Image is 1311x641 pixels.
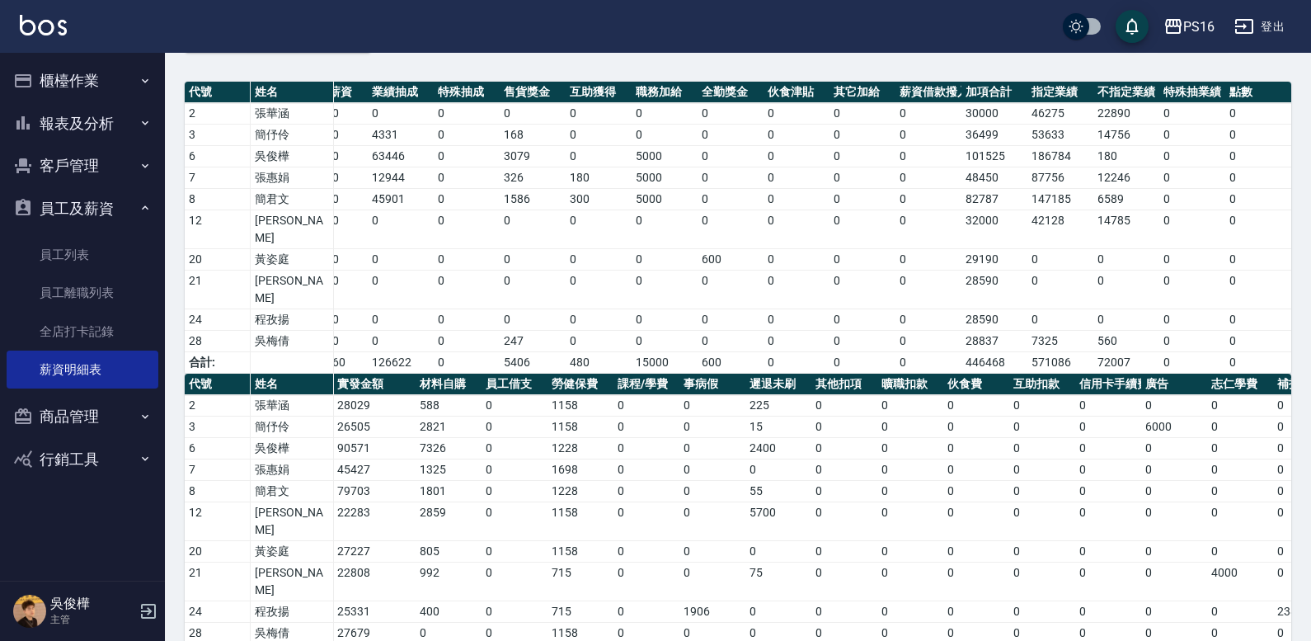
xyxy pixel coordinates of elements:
[1093,309,1159,331] td: 0
[333,417,416,438] td: 26505
[829,210,895,249] td: 0
[1159,103,1225,125] td: 0
[764,146,829,167] td: 0
[1159,271,1225,309] td: 0
[1159,167,1225,189] td: 0
[895,210,961,249] td: 0
[302,331,368,352] td: 28590
[251,167,333,189] td: 張惠娟
[185,460,251,481] td: 7
[895,146,961,167] td: 0
[302,309,368,331] td: 28590
[764,167,829,189] td: 0
[613,395,679,417] td: 0
[185,103,251,125] td: 2
[416,417,482,438] td: 2821
[895,331,961,352] td: 0
[500,331,566,352] td: 247
[698,210,764,249] td: 0
[566,189,632,210] td: 300
[745,417,811,438] td: 15
[185,189,251,210] td: 8
[1093,103,1159,125] td: 22890
[500,146,566,167] td: 3079
[632,331,698,352] td: 0
[13,595,46,628] img: Person
[829,103,895,125] td: 0
[1093,82,1159,103] th: 不指定業績
[829,352,895,374] td: 0
[185,146,251,167] td: 6
[1093,249,1159,271] td: 0
[251,82,333,103] th: 姓名
[961,82,1027,103] th: 加項合計
[302,167,368,189] td: 30000
[7,313,158,351] a: 全店打卡記錄
[7,438,158,481] button: 行銷工具
[961,146,1027,167] td: 101525
[829,125,895,146] td: 0
[566,210,632,249] td: 0
[679,417,745,438] td: 0
[1159,309,1225,331] td: 0
[500,167,566,189] td: 326
[7,395,158,438] button: 商品管理
[1225,249,1291,271] td: 0
[368,210,434,249] td: 0
[1225,309,1291,331] td: 0
[1183,16,1215,37] div: PS16
[1225,331,1291,352] td: 0
[961,103,1027,125] td: 30000
[185,438,251,460] td: 6
[679,395,745,417] td: 0
[745,374,811,395] th: 遲退未刷
[745,438,811,460] td: 2400
[961,352,1027,374] td: 446468
[434,103,500,125] td: 0
[1225,352,1291,374] td: 0
[302,125,368,146] td: 32000
[632,309,698,331] td: 0
[434,167,500,189] td: 0
[416,460,482,481] td: 1325
[698,331,764,352] td: 0
[566,167,632,189] td: 180
[1207,438,1273,460] td: 0
[1225,82,1291,103] th: 點數
[895,249,961,271] td: 0
[566,309,632,331] td: 0
[764,271,829,309] td: 0
[943,395,1009,417] td: 0
[434,249,500,271] td: 0
[1027,249,1093,271] td: 0
[368,82,434,103] th: 業績抽成
[1093,331,1159,352] td: 560
[895,271,961,309] td: 0
[829,82,895,103] th: 其它加給
[7,102,158,145] button: 報表及分析
[811,438,877,460] td: 0
[251,331,333,352] td: 吳梅倩
[566,125,632,146] td: 0
[613,460,679,481] td: 0
[1009,417,1075,438] td: 0
[251,189,333,210] td: 簡君文
[1141,395,1207,417] td: 0
[811,374,877,395] th: 其他扣項
[50,612,134,627] p: 主管
[434,189,500,210] td: 0
[632,249,698,271] td: 0
[745,395,811,417] td: 225
[434,210,500,249] td: 0
[895,125,961,146] td: 0
[7,187,158,230] button: 員工及薪資
[251,103,333,125] td: 張華涵
[764,82,829,103] th: 伙食津貼
[1075,438,1141,460] td: 0
[943,374,1009,395] th: 伙食費
[333,460,416,481] td: 45427
[895,82,961,103] th: 薪資借款撥入
[20,15,67,35] img: Logo
[764,210,829,249] td: 0
[500,249,566,271] td: 0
